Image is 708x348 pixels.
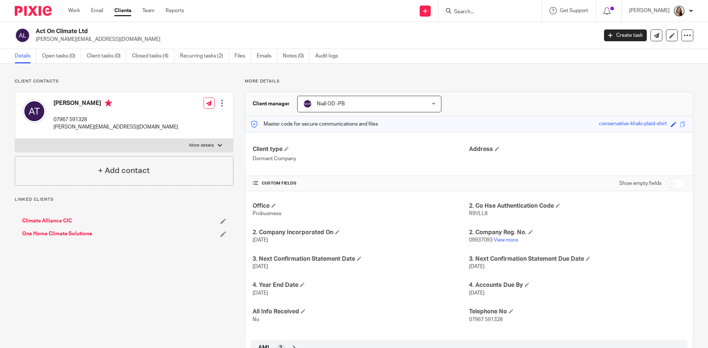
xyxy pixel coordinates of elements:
[253,308,469,316] h4: All Info Received
[253,100,290,108] h3: Client manager
[469,255,686,263] h4: 3. Next Confirmation Statement Due Date
[253,264,268,269] span: [DATE]
[469,308,686,316] h4: Telephone No
[15,78,233,84] p: Client contacts
[53,99,178,109] h4: [PERSON_NAME]
[257,49,277,63] a: Emails
[469,317,503,322] span: 07967 591328
[560,8,588,13] span: Get Support
[303,99,312,108] img: svg%3E
[253,281,469,289] h4: 4. Year End Date
[22,217,72,225] a: Climate Alliance CIC
[253,180,469,186] h4: CUSTOM FIELDS
[68,7,80,14] a: Work
[36,28,482,35] h2: Act On Climate Ltd
[36,36,593,43] p: [PERSON_NAME][EMAIL_ADDRESS][DOMAIN_NAME]
[15,6,52,16] img: Pixie
[599,120,667,129] div: conservative-khaki-plaid-shirt
[15,28,30,43] img: svg%3E
[453,9,520,15] input: Search
[673,5,685,17] img: Profile.png
[180,49,229,63] a: Recurring tasks (2)
[604,29,647,41] a: Create task
[132,49,174,63] a: Closed tasks (4)
[253,202,469,210] h4: Office
[15,197,233,203] p: Linked clients
[22,99,46,123] img: svg%3E
[253,291,268,296] span: [DATE]
[469,238,493,243] span: 09937093
[253,255,469,263] h4: 3. Next Confirmation Statement Date
[98,165,150,176] h4: + Add contact
[91,7,103,14] a: Email
[235,49,251,63] a: Files
[105,99,112,107] i: Primary
[253,229,469,236] h4: 2. Company Incorporated On
[245,78,693,84] p: More details
[317,101,345,106] span: Niall OD -PB
[253,155,469,162] p: Dormant Company
[494,238,518,243] a: View more
[315,49,344,63] a: Audit logs
[53,123,178,131] p: [PERSON_NAME][EMAIL_ADDRESS][DOMAIN_NAME]
[469,145,686,153] h4: Address
[87,49,126,63] a: Client tasks (0)
[189,143,214,148] p: More details
[251,120,378,128] p: Master code for secure communications and files
[142,7,155,14] a: Team
[619,180,662,187] label: Show empty fields
[114,7,131,14] a: Clients
[166,7,184,14] a: Reports
[253,211,281,216] span: Probusiness
[253,145,469,153] h4: Client type
[22,230,92,238] a: One Home Climate Solutions
[469,291,485,296] span: [DATE]
[469,264,485,269] span: [DATE]
[469,211,487,216] span: R9VLL8
[629,7,670,14] p: [PERSON_NAME]
[469,229,686,236] h4: 2. Company Reg. No.
[15,49,37,63] a: Details
[469,281,686,289] h4: 4. Accounts Due By
[253,238,268,243] span: [DATE]
[253,317,259,322] span: No
[53,116,178,123] p: 07967 591328
[42,49,81,63] a: Open tasks (0)
[469,202,686,210] h4: 2. Co Hse Authentication Code
[283,49,310,63] a: Notes (0)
